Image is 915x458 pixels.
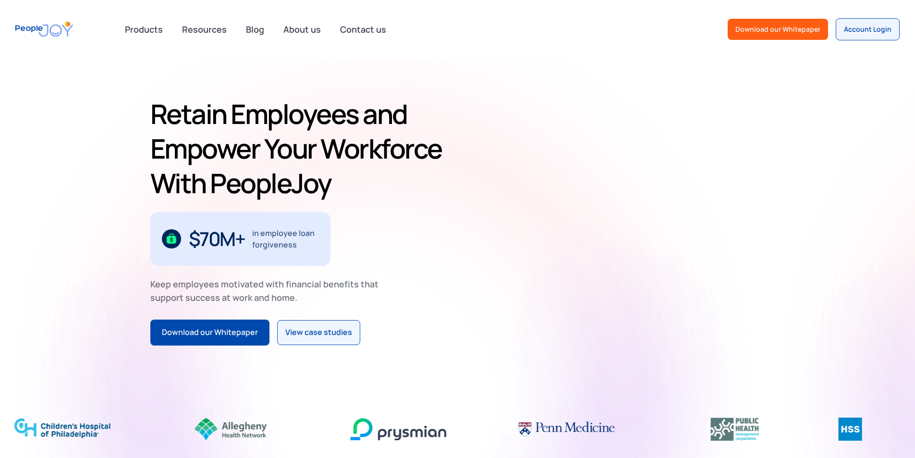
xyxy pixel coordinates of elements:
[162,326,258,339] div: Download our Whitepaper
[119,20,169,39] div: Products
[189,231,245,247] div: $70M+
[285,326,352,339] div: View case studies
[176,19,232,40] a: Resources
[728,19,828,40] a: Download our Whitepaper
[150,97,454,200] h1: Retain Employees and Empower Your Workforce With PeopleJoy
[836,18,900,40] a: Account Login
[150,320,269,346] a: Download our Whitepaper
[844,25,891,34] div: Account Login
[15,15,73,43] a: home
[252,227,319,250] div: in employee loan forgiveness
[278,19,327,40] a: About us
[277,320,360,345] a: View case studies
[334,19,392,40] a: Contact us
[150,277,387,304] div: Keep employees motivated with financial benefits that support success at work and home.
[150,212,330,266] div: 1 / 3
[240,19,270,40] a: Blog
[735,25,820,34] div: Download our Whitepaper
